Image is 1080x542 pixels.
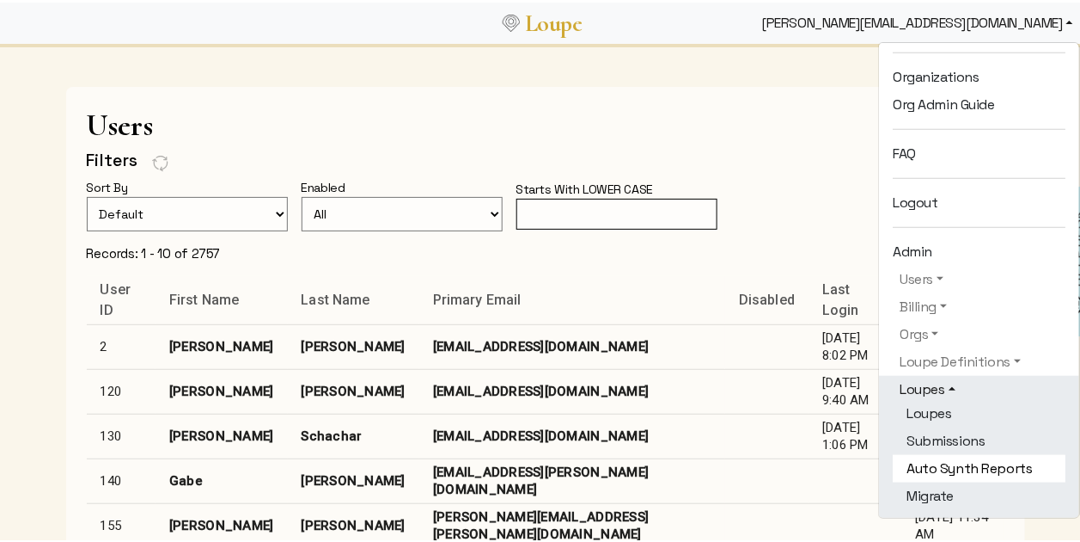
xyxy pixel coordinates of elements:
h4: Filters [87,147,138,169]
a: Organizations [879,61,1079,89]
a: Copy Analysis [893,508,1065,535]
td: 140 [87,456,156,501]
td: 2 [87,322,156,366]
td: [PERSON_NAME] [288,366,419,411]
a: Org Admin Guide [879,89,1079,116]
a: Logout [879,187,1079,214]
td: [EMAIL_ADDRESS][DOMAIN_NAME] [419,366,725,411]
a: Admin [879,236,1079,263]
a: Users [893,267,1065,287]
a: Billing [893,294,1065,315]
a: Loupes [893,397,1065,425]
h1: Users [87,105,1004,140]
td: 130 [87,411,156,456]
a: FAQ [879,138,1079,165]
th: Last Login [808,274,901,322]
td: [PERSON_NAME] [156,411,287,456]
td: [PERSON_NAME] [288,456,419,501]
td: 120 [87,366,156,411]
div: Enabled [302,176,359,194]
td: [PERSON_NAME] [156,322,287,366]
td: [EMAIL_ADDRESS][DOMAIN_NAME] [419,411,725,456]
a: Submissions [893,425,1065,453]
div: Records: 1 - 10 of 2757 [87,243,221,260]
td: [EMAIL_ADDRESS][DOMAIN_NAME] [419,322,725,366]
img: Loupe Logo [503,12,520,29]
a: Migrate [893,480,1065,508]
a: Orgs [893,322,1065,342]
td: [PERSON_NAME] [288,322,419,366]
td: [EMAIL_ADDRESS][PERSON_NAME][DOMAIN_NAME] [419,456,725,501]
div: Starts With LOWER CASE [516,177,668,196]
th: Disabled [725,274,808,322]
a: Loupe [520,5,589,37]
a: Auto Synth Reports [893,453,1065,480]
td: [DATE] 8:02 PM [808,322,901,366]
img: FFFF [152,151,169,170]
div: Sort By [87,176,142,194]
a: Loupe Definitions [893,349,1065,370]
th: User ID [87,274,156,322]
td: Gabe [156,456,287,501]
th: First Name [156,274,287,322]
td: Schachar [288,411,419,456]
td: [PERSON_NAME] [156,366,287,411]
td: [DATE] 1:06 PM [808,411,901,456]
a: Loupes [893,377,1065,397]
td: [DATE] 9:40 AM [808,366,901,411]
th: Last Name [288,274,419,322]
div: [PERSON_NAME][EMAIL_ADDRESS][DOMAIN_NAME] [755,3,1080,38]
th: Primary Email [419,274,725,322]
